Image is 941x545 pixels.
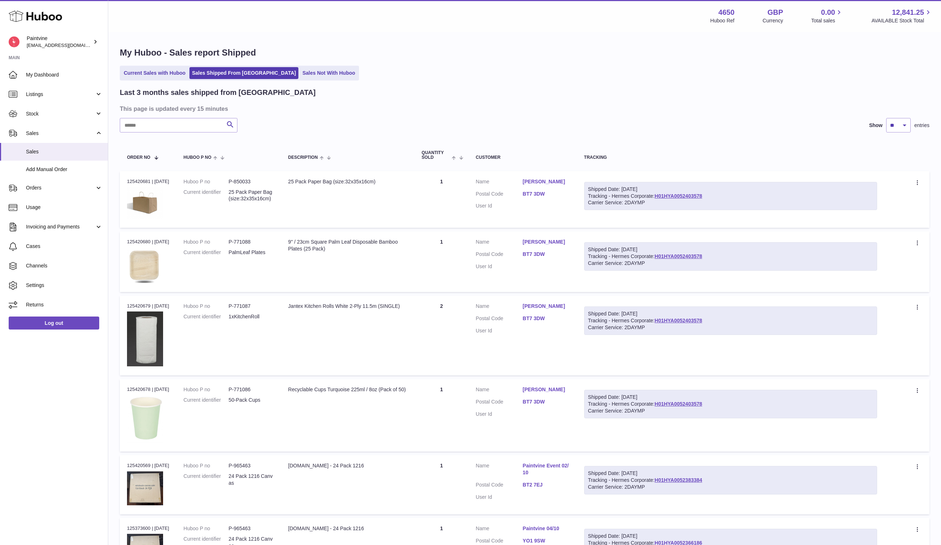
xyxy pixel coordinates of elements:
[184,525,229,532] dt: Huboo P no
[27,35,92,49] div: Paintvine
[523,462,570,476] a: Paintvine Event 02/10
[584,466,877,494] div: Tracking - Hermes Corporate:
[476,239,523,247] dt: Name
[718,8,735,17] strong: 4650
[26,148,102,155] span: Sales
[184,189,229,202] dt: Current identifier
[476,178,523,187] dt: Name
[127,178,169,185] div: 125420681 | [DATE]
[871,17,932,24] span: AVAILABLE Stock Total
[523,386,570,393] a: [PERSON_NAME]
[120,105,928,113] h3: This page is updated every 15 minutes
[476,462,523,478] dt: Name
[189,67,298,79] a: Sales Shipped From [GEOGRAPHIC_DATA]
[588,407,873,414] div: Carrier Service: 2DAYMP
[184,239,229,245] dt: Huboo P no
[184,386,229,393] dt: Huboo P no
[9,36,19,47] img: euan@paintvine.co.uk
[288,155,318,160] span: Description
[892,8,924,17] span: 12,841.25
[523,481,570,488] a: BT2 7EJ
[476,155,570,160] div: Customer
[422,151,450,160] span: Quantity Sold
[655,318,702,323] a: H01HYA0052403578
[588,246,873,253] div: Shipped Date: [DATE]
[300,67,358,79] a: Sales Not With Huboo
[288,525,407,532] div: [DOMAIN_NAME] - 24 Pack 1216
[26,204,102,211] span: Usage
[584,390,877,418] div: Tracking - Hermes Corporate:
[127,239,169,245] div: 125420680 | [DATE]
[476,315,523,324] dt: Postal Code
[26,223,95,230] span: Invoicing and Payments
[584,155,877,160] div: Tracking
[27,42,106,48] span: [EMAIL_ADDRESS][DOMAIN_NAME]
[229,239,274,245] dd: P-771088
[415,171,469,228] td: 1
[476,303,523,311] dt: Name
[476,191,523,199] dt: Postal Code
[523,315,570,322] a: BT7 3DW
[523,537,570,544] a: YO1 9SW
[476,386,523,395] dt: Name
[584,182,877,210] div: Tracking - Hermes Corporate:
[26,262,102,269] span: Channels
[184,303,229,310] dt: Huboo P no
[26,71,102,78] span: My Dashboard
[127,155,150,160] span: Order No
[288,239,407,252] div: 9" / 23cm Square Palm Leaf Disposable Bamboo Plates (25 Pack)
[869,122,883,129] label: Show
[476,327,523,334] dt: User Id
[914,122,929,129] span: entries
[811,17,843,24] span: Total sales
[523,303,570,310] a: [PERSON_NAME]
[415,231,469,292] td: 1
[655,477,702,483] a: H01HYA0052383384
[767,8,783,17] strong: GBP
[229,313,274,320] dd: 1xKitchenRoll
[476,525,523,534] dt: Name
[476,411,523,418] dt: User Id
[821,8,835,17] span: 0.00
[476,202,523,209] dt: User Id
[229,473,274,487] dd: 24 Pack 1216 Canvas
[476,398,523,407] dt: Postal Code
[588,199,873,206] div: Carrier Service: 2DAYMP
[288,462,407,469] div: [DOMAIN_NAME] - 24 Pack 1216
[229,397,274,404] dd: 50-Pack Cups
[588,324,873,331] div: Carrier Service: 2DAYMP
[120,88,316,97] h2: Last 3 months sales shipped from [GEOGRAPHIC_DATA]
[476,481,523,490] dt: Postal Code
[288,178,407,185] div: 25 Pack Paper Bag (size:32x35x16cm)
[288,386,407,393] div: Recyclable Cups Turquoise 225ml / 8oz (Pack of 50)
[476,251,523,260] dt: Postal Code
[229,386,274,393] dd: P-771086
[26,166,102,173] span: Add Manual Order
[26,282,102,289] span: Settings
[127,187,163,219] img: 1693934207.png
[184,178,229,185] dt: Huboo P no
[26,91,95,98] span: Listings
[584,242,877,271] div: Tracking - Hermes Corporate:
[127,386,169,393] div: 125420678 | [DATE]
[288,303,407,310] div: Jantex Kitchen Rolls White 2-Ply 11.5m (SINGLE)
[584,306,877,335] div: Tracking - Hermes Corporate:
[229,462,274,469] dd: P-965463
[871,8,932,24] a: 12,841.25 AVAILABLE Stock Total
[229,303,274,310] dd: P-771087
[184,249,229,256] dt: Current identifier
[523,525,570,532] a: Paintvine 04/10
[127,395,163,443] img: 1683653173.png
[523,251,570,258] a: BT7 3DW
[121,67,188,79] a: Current Sales with Huboo
[26,243,102,250] span: Cases
[26,301,102,308] span: Returns
[127,247,163,283] img: 1683654719.png
[127,471,163,505] img: 46501747297401.png
[523,191,570,197] a: BT7 3DW
[127,462,169,469] div: 125420569 | [DATE]
[229,249,274,256] dd: PalmLeaf Plates
[588,310,873,317] div: Shipped Date: [DATE]
[26,130,95,137] span: Sales
[588,484,873,490] div: Carrier Service: 2DAYMP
